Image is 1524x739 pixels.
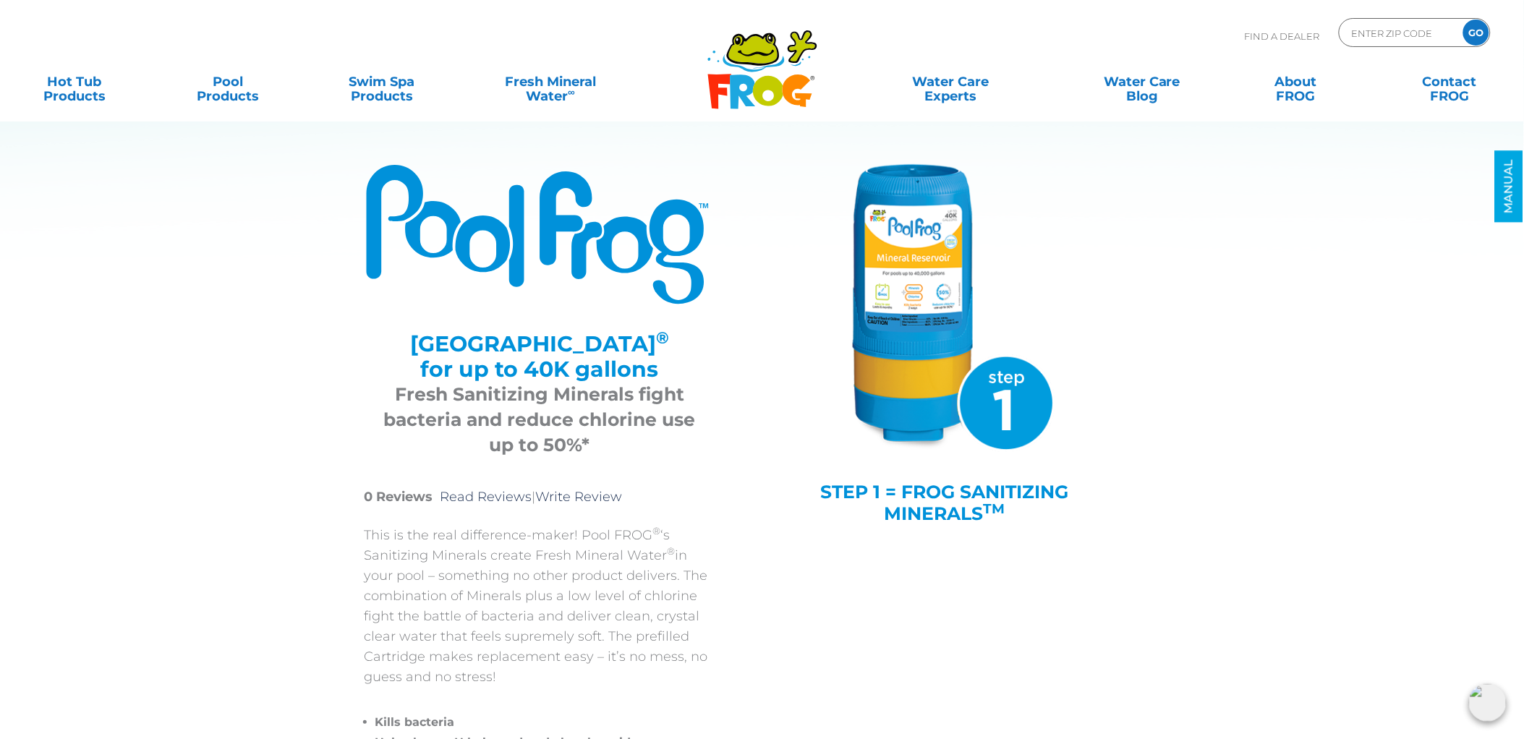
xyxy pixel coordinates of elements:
sup: ® [668,545,676,557]
a: Fresh MineralWater∞ [476,67,626,96]
p: Find A Dealer [1245,18,1320,54]
h3: Fresh Sanitizing Minerals fight bacteria and reduce chlorine use up to 50%* [383,382,697,458]
p: This is the real difference-maker! Pool FROG ‘s Sanitizing Minerals create Fresh Mineral Water in... [365,525,715,687]
sup: TM [984,500,1005,517]
input: GO [1463,20,1489,46]
a: MANUAL [1495,151,1523,223]
sup: ® [656,328,669,348]
a: ContactFROG [1390,67,1510,96]
a: PoolProducts [169,67,288,96]
strong: 0 Reviews [365,489,433,505]
li: Kills bacteria [375,712,715,732]
h2: [GEOGRAPHIC_DATA] for up to 40K gallons [383,331,697,382]
a: AboutFROG [1236,67,1355,96]
a: Swim SpaProducts [322,67,441,96]
a: Water CareBlog [1082,67,1201,96]
img: openIcon [1469,684,1507,722]
h4: STEP 1 = FROG SANITIZING MINERALS [806,481,1084,524]
a: Water CareExperts [853,67,1048,96]
a: Read Reviews [440,489,532,505]
input: Zip Code Form [1350,22,1448,43]
img: Product Logo [365,163,715,306]
sup: ∞ [568,86,575,98]
p: | [365,487,715,507]
a: Hot TubProducts [14,67,134,96]
sup: ® [653,525,661,537]
a: Write Review [536,489,623,505]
